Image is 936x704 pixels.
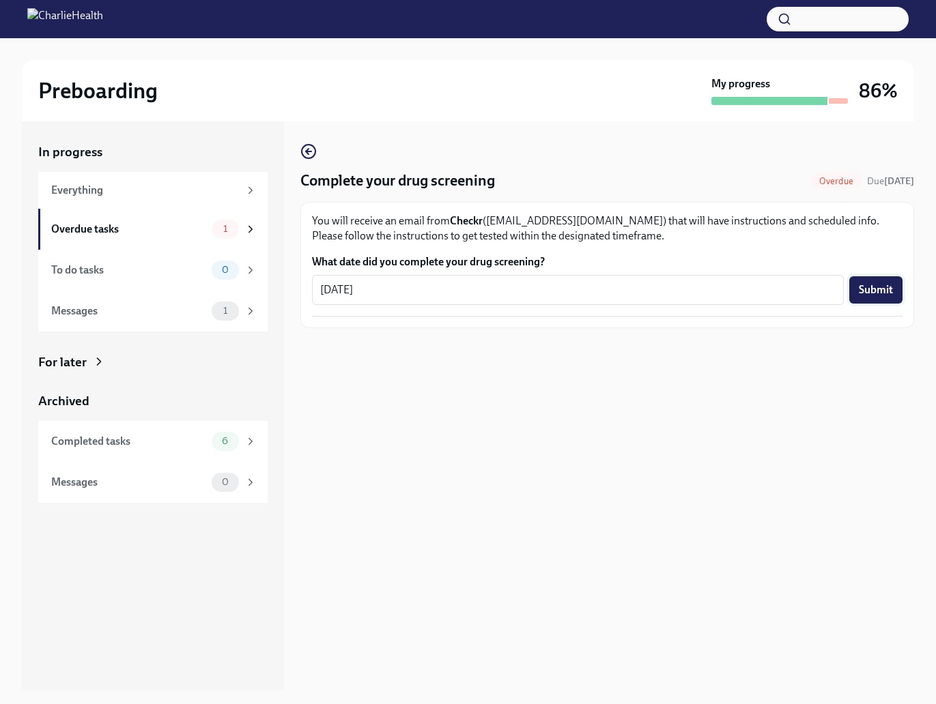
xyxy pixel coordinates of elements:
[450,214,483,227] strong: Checkr
[51,475,206,490] div: Messages
[214,265,237,275] span: 0
[38,462,268,503] a: Messages0
[38,77,158,104] h2: Preboarding
[214,477,237,487] span: 0
[884,175,914,187] strong: [DATE]
[51,183,239,198] div: Everything
[51,434,206,449] div: Completed tasks
[811,176,862,186] span: Overdue
[859,283,893,297] span: Submit
[214,436,236,446] span: 6
[51,263,206,278] div: To do tasks
[27,8,103,30] img: CharlieHealth
[38,291,268,332] a: Messages1
[38,172,268,209] a: Everything
[38,250,268,291] a: To do tasks0
[51,222,206,237] div: Overdue tasks
[38,353,268,371] a: For later
[300,171,495,191] h4: Complete your drug screening
[38,209,268,250] a: Overdue tasks1
[38,421,268,462] a: Completed tasks6
[867,175,914,187] span: Due
[867,175,914,188] span: September 21st, 2025 09:00
[849,276,903,304] button: Submit
[51,304,206,319] div: Messages
[320,282,836,298] textarea: [DATE]
[859,78,898,103] h3: 86%
[38,353,87,371] div: For later
[38,392,268,410] a: Archived
[312,214,903,244] p: You will receive an email from ([EMAIL_ADDRESS][DOMAIN_NAME]) that will have instructions and sch...
[711,76,770,91] strong: My progress
[215,224,236,234] span: 1
[38,143,268,161] a: In progress
[215,306,236,316] span: 1
[312,254,903,269] label: What date did you complete your drug screening?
